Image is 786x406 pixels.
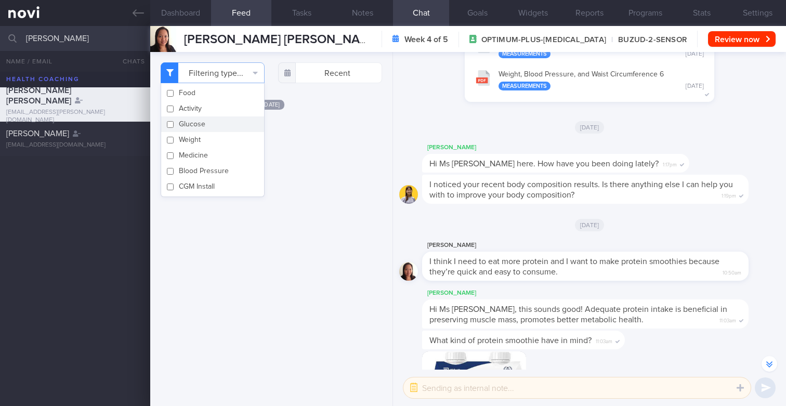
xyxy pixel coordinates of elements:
[499,70,704,91] div: Weight, Blood Pressure, and Waist Circumference 6
[429,180,733,199] span: I noticed your recent body composition results. Is there anything else I can help you with to imp...
[258,100,284,110] span: [DATE]
[109,51,150,72] button: Chats
[422,141,720,154] div: [PERSON_NAME]
[575,121,605,134] span: [DATE]
[161,132,264,148] button: Weight
[470,63,709,96] button: Weight, Blood Pressure, and Waist Circumference 6 Measurements [DATE]
[161,148,264,163] button: Medicine
[663,159,677,168] span: 1:17pm
[422,287,780,299] div: [PERSON_NAME]
[499,82,551,90] div: Measurements
[722,190,736,200] span: 1:19pm
[161,85,264,101] button: Food
[6,141,144,149] div: [EMAIL_ADDRESS][DOMAIN_NAME]
[719,315,736,324] span: 11:03am
[184,33,381,46] span: [PERSON_NAME] [PERSON_NAME]
[429,160,659,168] span: Hi Ms [PERSON_NAME] here. How have you been doing lately?
[575,219,605,231] span: [DATE]
[161,116,264,132] button: Glucose
[6,86,71,105] span: [PERSON_NAME] [PERSON_NAME]
[499,49,551,58] div: Measurements
[481,35,606,45] span: OPTIMUM-PLUS-[MEDICAL_DATA]
[161,163,264,179] button: Blood Pressure
[606,35,687,45] span: BUZUD-2-SENSOR
[429,336,592,345] span: What kind of protein smoothie have in mind?
[686,50,704,58] div: [DATE]
[161,179,264,194] button: CGM Install
[6,109,144,124] div: [EMAIL_ADDRESS][PERSON_NAME][DOMAIN_NAME]
[429,305,727,324] span: Hi Ms [PERSON_NAME], this sounds good! Adequate protein intake is beneficial in preserving muscle...
[6,129,69,138] span: [PERSON_NAME]
[161,62,265,83] button: Filtering type...
[161,101,264,116] button: Activity
[686,83,704,90] div: [DATE]
[404,34,448,45] strong: Week 4 of 5
[596,335,612,345] span: 11:03am
[723,267,741,277] span: 10:50am
[708,31,776,47] button: Review now
[422,239,780,252] div: [PERSON_NAME]
[429,257,719,276] span: I think I need to eat more protein and I want to make protein smoothies because they’re quick and...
